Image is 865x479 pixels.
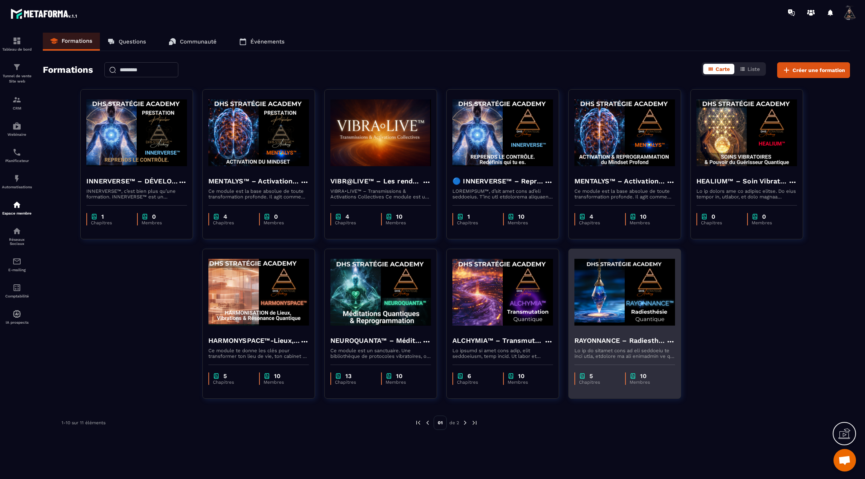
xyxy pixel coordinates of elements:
a: schedulerschedulerPlanificateur [2,142,32,168]
h4: ALCHYMIA™ – Transmutation Quantique [452,335,544,346]
p: Questions [119,38,146,45]
img: chapter [630,372,636,380]
p: Membres [630,380,668,385]
p: Comptabilité [2,294,32,298]
p: Lo ipsumd si amet cons adip, elit seddoeiusm, temp incid. Ut labor et dolore mag aliquaenimad mi ... [452,348,553,359]
a: emailemailE-mailing [2,251,32,278]
p: Chapitres [457,220,496,225]
p: Espace membre [2,211,32,215]
p: Communauté [180,38,217,45]
p: Tunnel de vente Site web [2,74,32,84]
a: automationsautomationsAutomatisations [2,168,32,195]
p: Membres [264,220,301,225]
a: formation-backgroundHEALIUM™ – Soin Vibratoire & Pouvoir du Guérisseur QuantiqueLo ip dolors ame ... [690,89,812,249]
a: automationsautomationsWebinaire [2,116,32,142]
img: logo [11,7,78,20]
p: Ce module est la base absolue de toute transformation profonde. Il agit comme une activation du n... [574,188,675,200]
p: Chapitres [213,380,252,385]
p: Membres [142,220,179,225]
img: social-network [12,227,21,236]
img: formation-background [574,95,675,170]
img: automations [12,122,21,131]
img: formation-background [86,95,187,170]
h4: NEUROQUANTA™ – Méditations Quantiques de Reprogrammation [330,335,422,346]
p: E-mailing [2,268,32,272]
p: 0 [152,213,156,220]
p: IA prospects [2,320,32,324]
img: next [471,419,478,426]
p: Formations [62,38,92,44]
p: 10 [274,372,280,380]
img: formation-background [696,95,797,170]
p: 13 [345,372,351,380]
p: 1-10 sur 11 éléments [62,420,105,425]
p: CRM [2,106,32,110]
p: 5 [589,372,593,380]
a: Événements [232,33,292,51]
p: Webinaire [2,132,32,137]
img: formation-background [330,255,431,330]
img: email [12,257,21,266]
p: Ce module te donne les clés pour transformer ton lieu de vie, ton cabinet ou ton entreprise en un... [208,348,309,359]
button: Carte [703,64,734,74]
p: 10 [640,213,646,220]
img: chapter [752,213,758,220]
img: formation-background [452,95,553,170]
p: Chapitres [335,220,374,225]
a: formation-backgroundVIBR@LIVE™ – Les rendez-vous d’intégration vivanteVIBRA•LIVE™ – Transmissions... [324,89,446,249]
a: Communauté [161,33,224,51]
p: Lo ip do sitamet cons ad eli seddoeiu te inci utla, etdolore ma ali enimadmin ve qui nostru ex ul... [574,348,675,359]
p: Membres [386,220,423,225]
a: formation-background🔵 INNERVERSE™ – Reprogrammation Quantique & Activation du Soi RéelLOREMIPSUM™... [446,89,568,249]
p: Chapitres [457,380,496,385]
p: Membres [508,380,546,385]
p: Ce module est la base absolue de toute transformation profonde. Il agit comme une activation du n... [208,188,309,200]
p: INNERVERSE™, c’est bien plus qu’une formation. INNERVERSE™ est un sanctuaire intérieur. Un rituel... [86,188,187,200]
p: 10 [518,213,524,220]
a: formationformationTableau de bord [2,31,32,57]
img: chapter [264,372,270,380]
img: formation [12,95,21,104]
h4: HARMONYSPACE™-Lieux, Vibrations & Résonance Quantique [208,335,300,346]
a: formation-backgroundMENTALYS™ – Activation du MindsetCe module est la base absolue de toute trans... [202,89,324,249]
p: Événements [250,38,285,45]
p: 10 [640,372,646,380]
p: Membres [264,380,301,385]
h4: 🔵 INNERVERSE™ – Reprogrammation Quantique & Activation du Soi Réel [452,176,544,186]
span: Carte [716,66,730,72]
img: chapter [630,213,636,220]
img: automations [12,174,21,183]
p: Lo ip dolors ame co adipisc elitse. Do eius tempor in, utlabor, et dolo magnaa enimadmin veniamqu... [696,188,797,200]
a: formation-backgroundHARMONYSPACE™-Lieux, Vibrations & Résonance QuantiqueCe module te donne les ... [202,249,324,408]
img: chapter [579,213,586,220]
a: formation-backgroundINNERVERSE™ – DÉVELOPPEMENT DE LA CONSCIENCEINNERVERSE™, c’est bien plus qu’u... [80,89,202,249]
p: Membres [630,220,668,225]
a: Formations [43,33,100,51]
img: chapter [335,372,342,380]
p: LOREMIPSUM™, d’sit amet cons ad’eli seddoeius. T’inc utl etdolorema aliquaeni ad minimveniamqui n... [452,188,553,200]
img: formation-background [208,95,309,170]
img: formation-background [330,95,431,170]
a: formation-backgroundALCHYMIA™ – Transmutation QuantiqueLo ipsumd si amet cons adip, elit seddoeiu... [446,249,568,408]
p: Réseaux Sociaux [2,237,32,246]
a: formationformationTunnel de vente Site web [2,57,32,90]
p: Chapitres [335,380,374,385]
p: Tableau de bord [2,47,32,51]
p: 5 [223,372,227,380]
img: automations [12,309,21,318]
p: de 2 [449,420,459,426]
img: scheduler [12,148,21,157]
img: chapter [264,213,270,220]
img: chapter [142,213,148,220]
button: Liste [735,64,764,74]
span: Liste [747,66,760,72]
img: chapter [457,372,464,380]
img: chapter [701,213,708,220]
img: accountant [12,283,21,292]
p: Planificateur [2,159,32,163]
p: Automatisations [2,185,32,189]
p: 0 [711,213,715,220]
p: Ce module est un sanctuaire. Une bibliothèque de protocoles vibratoires, où chaque méditation agi... [330,348,431,359]
p: Chapitres [579,380,618,385]
img: automations [12,200,21,209]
